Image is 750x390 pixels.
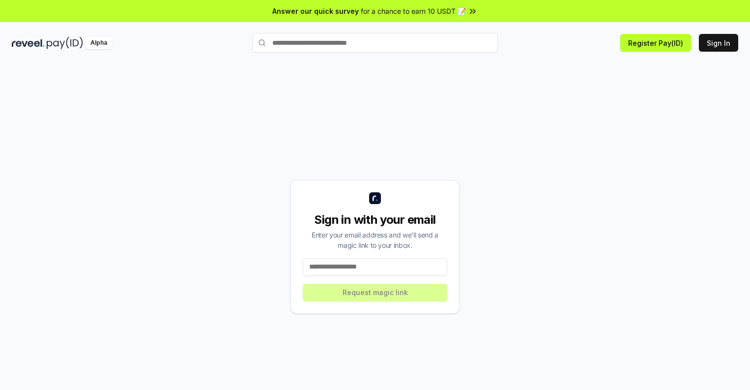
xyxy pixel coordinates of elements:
span: for a chance to earn 10 USDT 📝 [361,6,466,16]
div: Enter your email address and we’ll send a magic link to your inbox. [303,230,447,250]
img: pay_id [47,37,83,49]
button: Sign In [699,34,738,52]
button: Register Pay(ID) [620,34,691,52]
div: Alpha [85,37,113,49]
span: Answer our quick survey [272,6,359,16]
img: logo_small [369,192,381,204]
img: reveel_dark [12,37,45,49]
div: Sign in with your email [303,212,447,228]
